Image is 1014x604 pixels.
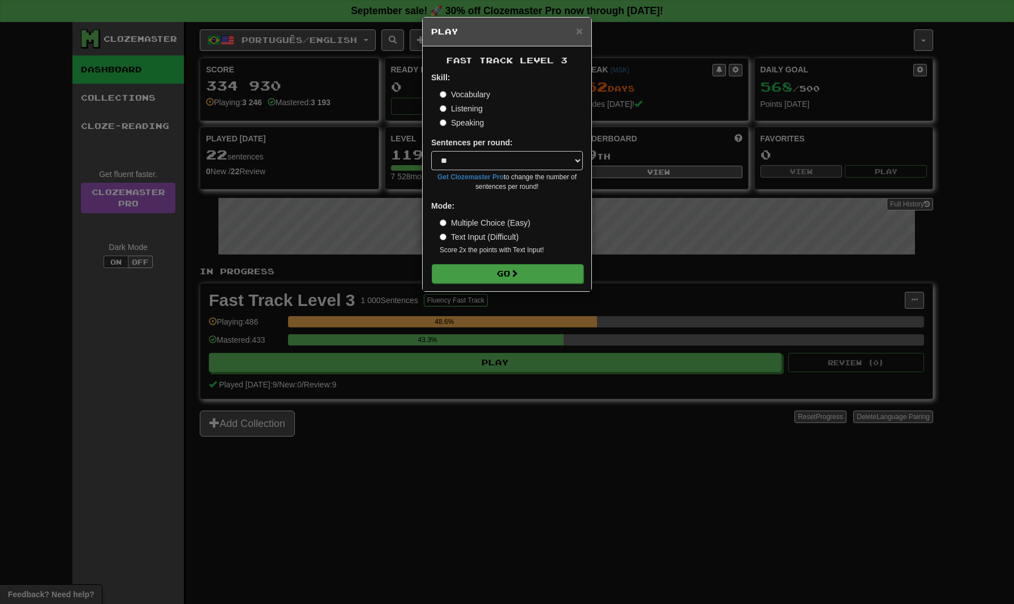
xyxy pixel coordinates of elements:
[446,55,568,65] span: Fast Track Level 3
[437,173,504,181] a: Get Clozemaster Pro
[440,119,446,126] input: Speaking
[576,24,583,37] span: ×
[440,245,583,255] small: Score 2x the points with Text Input !
[431,73,450,82] strong: Skill:
[440,219,446,226] input: Multiple Choice (Easy)
[440,231,519,243] label: Text Input (Difficult)
[432,264,583,283] button: Go
[431,201,454,210] strong: Mode:
[440,91,446,98] input: Vocabulary
[440,89,490,100] label: Vocabulary
[431,26,583,37] h5: Play
[431,137,513,148] label: Sentences per round:
[440,217,530,228] label: Multiple Choice (Easy)
[440,103,483,114] label: Listening
[440,234,446,240] input: Text Input (Difficult)
[440,117,484,128] label: Speaking
[576,25,583,37] button: Close
[440,105,446,112] input: Listening
[431,172,583,192] small: to change the number of sentences per round!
